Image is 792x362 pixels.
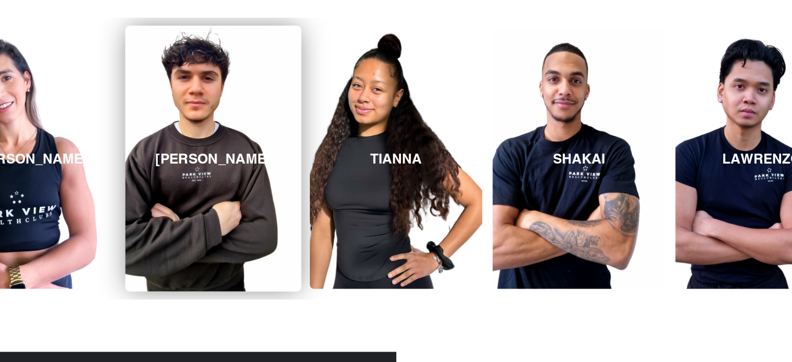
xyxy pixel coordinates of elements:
[553,151,605,167] h3: SHAKAI
[484,333,525,343] b: JOIN NOW
[370,151,422,167] h3: TIANNA
[1,326,791,350] a: JOIN ANY GYM & GET 100% FREE ACCESS TO PVTV -JOIN NOW
[493,28,665,289] a: SHAKAI
[125,26,301,291] a: [PERSON_NAME]
[155,150,271,167] h3: [PERSON_NAME]
[1,326,791,350] p: JOIN ANY GYM & GET 100% FREE ACCESS TO PVTV -
[310,28,482,289] a: TIANNA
